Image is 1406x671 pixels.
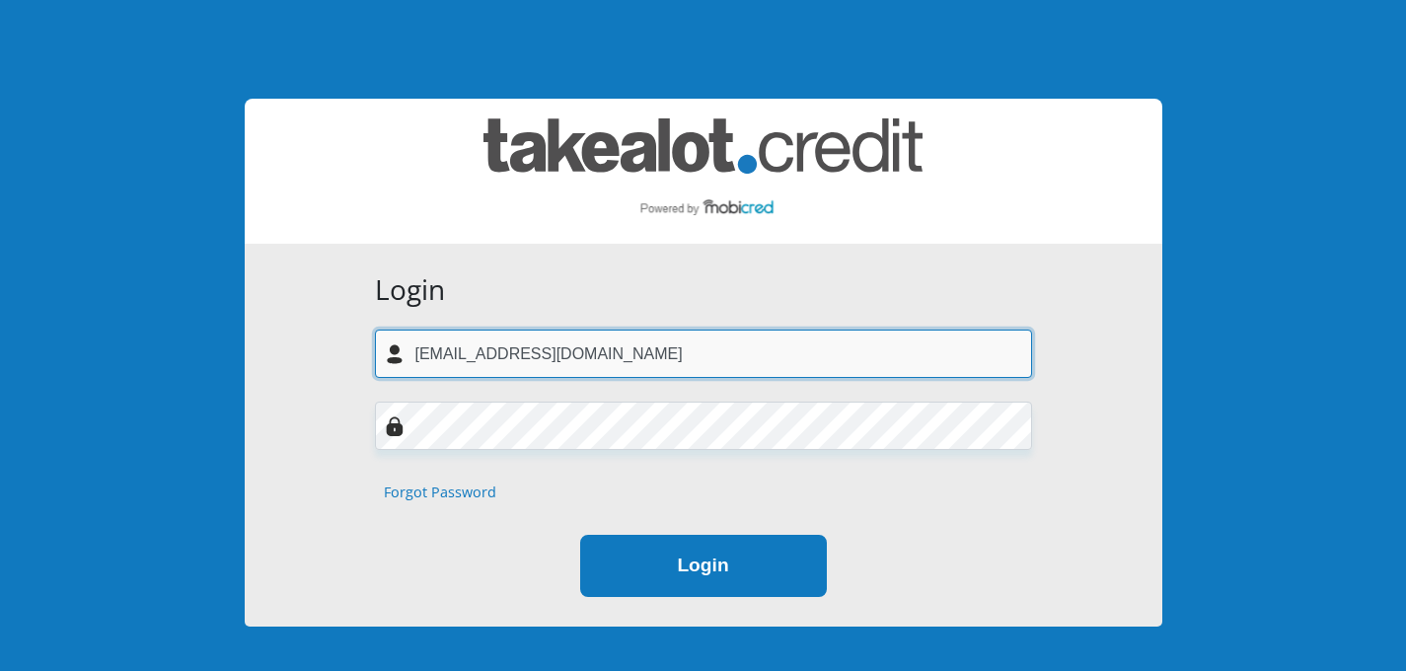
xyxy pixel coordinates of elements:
[385,416,405,436] img: Image
[384,482,496,503] a: Forgot Password
[483,118,923,224] img: takealot_credit logo
[375,330,1032,378] input: Username
[580,535,827,597] button: Login
[385,344,405,364] img: user-icon image
[375,273,1032,307] h3: Login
